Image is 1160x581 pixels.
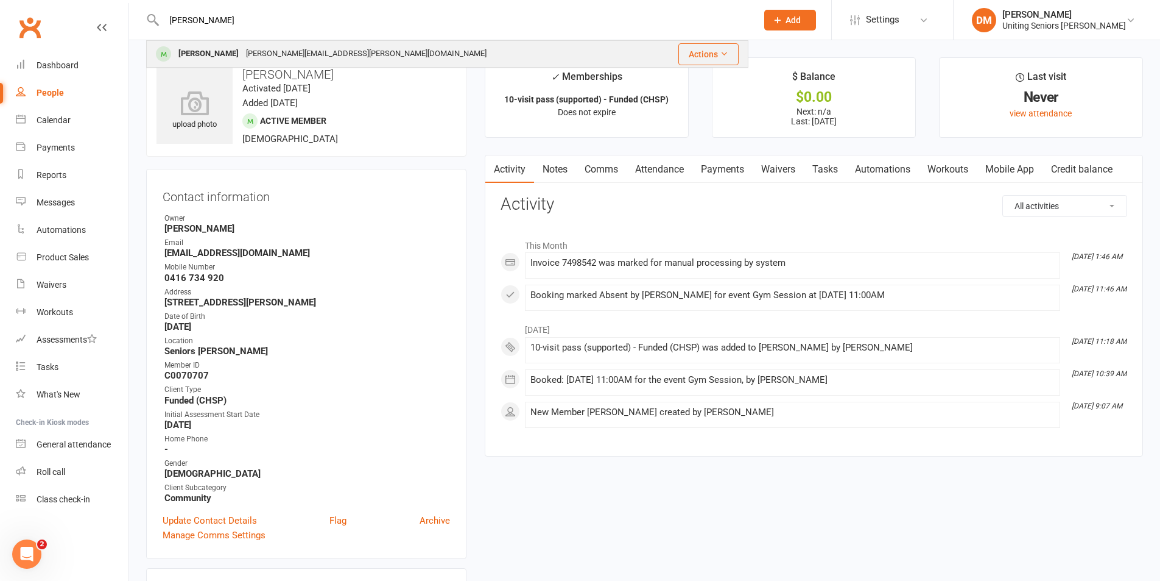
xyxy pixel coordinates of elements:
h3: Activity [501,195,1127,214]
strong: Seniors [PERSON_NAME] [164,346,450,357]
i: ✓ [551,71,559,83]
div: upload photo [156,91,233,131]
a: Calendar [16,107,128,134]
time: Activated [DATE] [242,83,311,94]
a: What's New [16,381,128,408]
div: Location [164,335,450,347]
a: Attendance [627,155,692,184]
strong: [DEMOGRAPHIC_DATA] [164,468,450,479]
span: Add [786,15,801,25]
a: Mobile App [977,155,1042,184]
div: Never [951,91,1131,104]
a: Tasks [16,354,128,381]
div: Booked: [DATE] 11:00AM for the event Gym Session, by [PERSON_NAME] [530,375,1055,385]
div: Last visit [1016,69,1066,91]
a: Notes [534,155,576,184]
div: Initial Assessment Start Date [164,409,450,421]
p: Next: n/a Last: [DATE] [723,107,904,126]
div: Workouts [37,307,73,317]
div: Assessments [37,335,97,344]
div: Address [164,287,450,298]
div: $ Balance [792,69,835,91]
div: Product Sales [37,252,89,262]
div: 10-visit pass (supported) - Funded (CHSP) was added to [PERSON_NAME] by [PERSON_NAME] [530,343,1055,353]
a: Activity [485,155,534,184]
a: Comms [576,155,627,184]
div: Uniting Seniors [PERSON_NAME] [1002,20,1126,31]
a: Workouts [919,155,977,184]
div: What's New [37,390,80,399]
div: New Member [PERSON_NAME] created by [PERSON_NAME] [530,407,1055,418]
div: [PERSON_NAME] [175,45,242,63]
div: Messages [37,198,75,207]
strong: 0416 734 920 [164,273,450,283]
a: Flag [329,513,346,528]
i: [DATE] 9:07 AM [1072,402,1122,410]
a: Assessments [16,326,128,354]
i: [DATE] 11:46 AM [1072,285,1127,293]
div: Memberships [551,69,622,91]
strong: [DATE] [164,321,450,332]
i: [DATE] 1:46 AM [1072,252,1122,261]
div: $0.00 [723,91,904,104]
div: [PERSON_NAME] [1002,9,1126,20]
a: Clubworx [15,12,45,43]
div: Reports [37,170,66,180]
button: Add [764,10,816,30]
h3: [PERSON_NAME] [156,68,456,81]
strong: [STREET_ADDRESS][PERSON_NAME] [164,297,450,308]
div: General attendance [37,440,111,449]
span: Active member [260,116,326,126]
strong: [EMAIL_ADDRESS][DOMAIN_NAME] [164,248,450,258]
strong: 10-visit pass (supported) - Funded (CHSP) [504,94,669,104]
div: People [37,88,64,98]
strong: C0070707 [164,370,450,381]
div: [PERSON_NAME][EMAIL_ADDRESS][PERSON_NAME][DOMAIN_NAME] [242,45,490,63]
a: Payments [16,134,128,162]
a: General attendance kiosk mode [16,431,128,458]
span: Settings [866,6,899,34]
i: [DATE] 10:39 AM [1072,369,1127,378]
a: view attendance [1010,109,1072,118]
li: [DATE] [501,317,1127,337]
a: Dashboard [16,52,128,79]
div: Waivers [37,280,66,290]
span: Does not expire [558,107,616,117]
button: Actions [678,43,739,65]
div: Member ID [164,360,450,371]
div: Invoice 7498542 was marked for manual processing by system [530,258,1055,268]
strong: [PERSON_NAME] [164,223,450,234]
div: Mobile Number [164,262,450,273]
div: Payments [37,143,75,152]
time: Added [DATE] [242,98,298,109]
span: [DEMOGRAPHIC_DATA] [242,134,338,144]
div: Gender [164,458,450,469]
a: Tasks [804,155,846,184]
a: Waivers [16,271,128,299]
iframe: Intercom live chat [12,540,41,569]
div: Client Subcategory [164,482,450,494]
h3: Contact information [163,185,450,204]
a: Update Contact Details [163,513,257,528]
div: Calendar [37,115,71,125]
div: Date of Birth [164,311,450,323]
a: People [16,79,128,107]
div: Email [164,237,450,249]
a: Payments [692,155,753,184]
a: Archive [420,513,450,528]
a: Automations [846,155,919,184]
a: Automations [16,216,128,244]
div: Class check-in [37,494,90,504]
a: Waivers [753,155,804,184]
a: Messages [16,189,128,216]
div: Client Type [164,384,450,396]
div: DM [972,8,996,32]
a: Credit balance [1042,155,1121,184]
div: Booking marked Absent by [PERSON_NAME] for event Gym Session at [DATE] 11:00AM [530,290,1055,301]
a: Workouts [16,299,128,326]
strong: - [164,444,450,455]
strong: Community [164,493,450,504]
div: Owner [164,213,450,224]
input: Search... [160,12,748,29]
a: Class kiosk mode [16,486,128,513]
